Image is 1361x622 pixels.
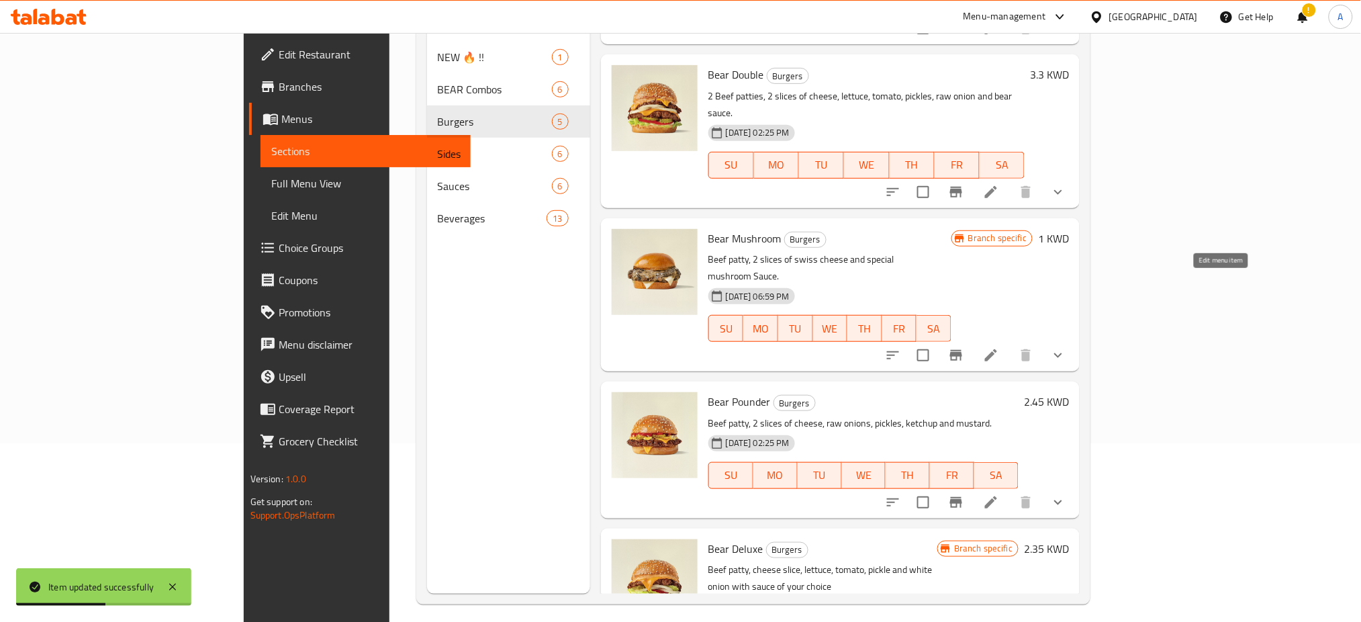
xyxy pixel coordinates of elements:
[285,470,306,488] span: 1.0.0
[877,339,909,371] button: sort-choices
[708,539,763,559] span: Bear Deluxe
[784,319,808,339] span: TU
[48,580,154,594] div: Item updated successfully
[708,562,937,595] p: Beef patty, cheese slice, lettuce, tomato, pickle and white onion with sauce of your choice
[785,232,826,247] span: Burgers
[708,64,764,85] span: Bear Double
[940,486,972,519] button: Branch-specific-item
[279,46,461,62] span: Edit Restaurant
[983,494,999,510] a: Edit menu item
[427,170,590,202] div: Sauces6
[909,178,937,206] span: Select to update
[261,135,471,167] a: Sections
[743,315,778,342] button: MO
[980,465,1013,485] span: SA
[547,210,568,226] div: items
[849,155,884,175] span: WE
[261,199,471,232] a: Edit Menu
[708,415,1019,432] p: Beef patty, 2 slices of cheese, raw onions, pickles, ketchup and mustard.
[279,337,461,353] span: Menu disclaimer
[754,152,799,179] button: MO
[612,392,698,478] img: Bear Pounder
[1024,392,1069,411] h6: 2.45 KWD
[886,462,930,489] button: TH
[767,68,809,84] div: Burgers
[249,71,471,103] a: Branches
[438,210,547,226] span: Beverages
[612,229,698,315] img: Bear Mushroom
[438,178,552,194] div: Sauces
[767,69,808,84] span: Burgers
[773,395,816,411] div: Burgers
[249,264,471,296] a: Coupons
[1042,486,1074,519] button: show more
[749,319,773,339] span: MO
[612,65,698,151] img: Bear Double
[1109,9,1198,24] div: [GEOGRAPHIC_DATA]
[798,462,842,489] button: TU
[1038,229,1069,248] h6: 1 KWD
[553,180,568,193] span: 6
[271,208,461,224] span: Edit Menu
[708,315,744,342] button: SU
[261,167,471,199] a: Full Menu View
[438,146,552,162] span: Sides
[940,155,974,175] span: FR
[759,155,794,175] span: MO
[249,361,471,393] a: Upsell
[427,36,590,240] nav: Menu sections
[974,462,1019,489] button: SA
[909,341,937,369] span: Select to update
[1338,9,1344,24] span: A
[553,51,568,64] span: 1
[553,148,568,161] span: 6
[1042,176,1074,208] button: show more
[1050,184,1066,200] svg: Show Choices
[553,83,568,96] span: 6
[708,152,754,179] button: SU
[279,240,461,256] span: Choice Groups
[890,152,935,179] button: TH
[720,437,795,449] span: [DATE] 02:25 PM
[877,486,909,519] button: sort-choices
[963,232,1032,245] span: Branch specific
[708,251,951,285] p: Beef patty, 2 slices of swiss cheese and special mushroom Sauce.
[250,470,283,488] span: Version:
[842,462,886,489] button: WE
[940,176,972,208] button: Branch-specific-item
[930,462,974,489] button: FR
[249,393,471,425] a: Coverage Report
[767,542,808,558] span: Burgers
[1010,176,1042,208] button: delete
[438,49,552,65] span: NEW 🔥 !!
[818,319,843,339] span: WE
[778,315,813,342] button: TU
[427,202,590,234] div: Beverages13
[553,116,568,128] span: 5
[249,232,471,264] a: Choice Groups
[427,105,590,138] div: Burgers5
[250,493,312,510] span: Get support on:
[720,126,795,139] span: [DATE] 02:25 PM
[753,462,798,489] button: MO
[1050,494,1066,510] svg: Show Choices
[279,79,461,95] span: Branches
[249,38,471,71] a: Edit Restaurant
[250,506,336,524] a: Support.OpsPlatform
[774,396,815,411] span: Burgers
[935,152,980,179] button: FR
[427,41,590,73] div: NEW 🔥 !!1
[803,465,837,485] span: TU
[882,315,917,342] button: FR
[847,315,882,342] button: TH
[784,232,827,248] div: Burgers
[980,152,1025,179] button: SA
[888,319,912,339] span: FR
[853,319,877,339] span: TH
[271,175,461,191] span: Full Menu View
[271,143,461,159] span: Sections
[708,228,782,249] span: Bear Mushroom
[438,114,552,130] span: Burgers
